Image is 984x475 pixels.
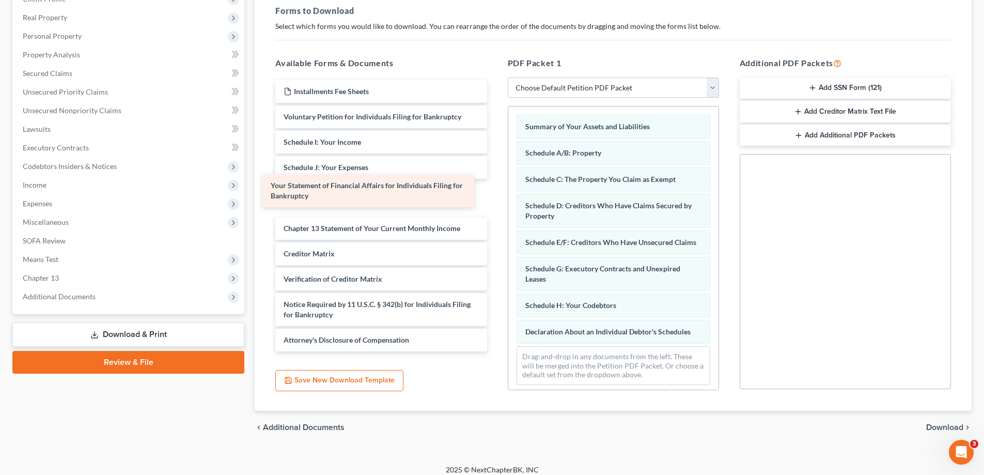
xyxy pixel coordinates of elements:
[525,238,696,247] span: Schedule E/F: Creditors Who Have Unsecured Claims
[275,21,951,32] p: Select which forms you would like to download. You can rearrange the order of the documents by dr...
[23,32,82,40] span: Personal Property
[23,162,117,171] span: Codebtors Insiders & Notices
[14,45,244,64] a: Property Analysis
[970,440,978,448] span: 3
[23,87,108,96] span: Unsecured Priority Claims
[284,163,368,172] span: Schedule J: Your Expenses
[949,440,974,465] iframe: Intercom live chat
[14,64,244,83] a: Secured Claims
[23,13,67,22] span: Real Property
[14,101,244,120] a: Unsecured Nonpriority Claims
[740,78,951,99] button: Add SSN Form (121)
[23,199,52,208] span: Expenses
[508,57,719,69] h5: PDF Packet 1
[263,423,345,432] span: Additional Documents
[23,273,59,282] span: Chapter 13
[275,57,487,69] h5: Available Forms & Documents
[284,224,460,233] span: Chapter 13 Statement of Your Current Monthly Income
[14,232,244,250] a: SOFA Review
[525,327,691,336] span: Declaration About an Individual Debtor's Schedules
[525,201,692,220] span: Schedule D: Creditors Who Have Claims Secured by Property
[525,301,616,310] span: Schedule H: Your Codebtors
[23,50,80,59] span: Property Analysis
[963,423,972,432] i: chevron_right
[255,423,263,432] i: chevron_left
[740,101,951,122] button: Add Creditor Matrix Text File
[271,181,463,200] span: Your Statement of Financial Affairs for Individuals Filing for Bankruptcy
[284,300,471,319] span: Notice Required by 11 U.S.C. § 342(b) for Individuals Filing for Bankruptcy
[23,292,96,301] span: Additional Documents
[284,274,382,283] span: Verification of Creditor Matrix
[525,264,680,283] span: Schedule G: Executory Contracts and Unexpired Leases
[740,125,951,146] button: Add Additional PDF Packets
[284,112,461,121] span: Voluntary Petition for Individuals Filing for Bankruptcy
[275,5,951,17] h5: Forms to Download
[294,87,369,96] span: Installments Fee Sheets
[23,218,69,226] span: Miscellaneous
[23,180,46,189] span: Income
[23,236,66,245] span: SOFA Review
[14,83,244,101] a: Unsecured Priority Claims
[275,370,403,392] button: Save New Download Template
[23,125,51,133] span: Lawsuits
[525,175,676,183] span: Schedule C: The Property You Claim as Exempt
[525,148,601,157] span: Schedule A/B: Property
[740,57,951,69] h5: Additional PDF Packets
[926,423,972,432] button: Download chevron_right
[14,120,244,139] a: Lawsuits
[23,69,72,78] span: Secured Claims
[284,335,409,344] span: Attorney's Disclosure of Compensation
[23,143,89,152] span: Executory Contracts
[23,106,121,115] span: Unsecured Nonpriority Claims
[525,122,650,131] span: Summary of Your Assets and Liabilities
[23,255,58,264] span: Means Test
[14,139,244,157] a: Executory Contracts
[12,323,244,347] a: Download & Print
[255,423,345,432] a: chevron_left Additional Documents
[12,351,244,374] a: Review & File
[284,249,335,258] span: Creditor Matrix
[284,137,361,146] span: Schedule I: Your Income
[926,423,963,432] span: Download
[517,346,710,385] div: Drag-and-drop in any documents from the left. These will be merged into the Petition PDF Packet. ...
